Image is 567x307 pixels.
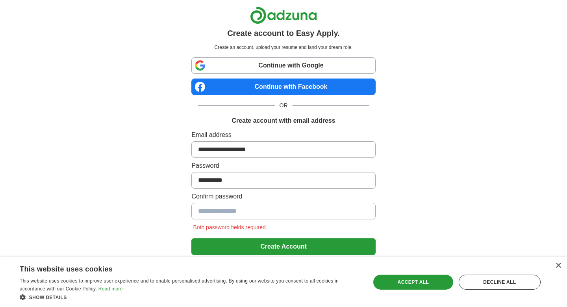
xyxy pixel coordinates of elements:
a: Continue with Facebook [191,79,375,95]
div: Close [555,263,561,269]
button: Create Account [191,238,375,255]
h1: Create account to Easy Apply. [227,27,340,39]
label: Confirm password [191,192,375,201]
span: OR [275,101,293,110]
span: This website uses cookies to improve user experience and to enable personalised advertising. By u... [20,278,339,292]
img: Adzuna logo [250,6,317,24]
p: Create an account, upload your resume and land your dream role. [193,44,374,51]
div: Show details [20,293,360,301]
label: Email address [191,130,375,140]
label: Password [191,161,375,170]
a: Read more, opens a new window [98,286,123,292]
div: This website uses cookies [20,262,341,274]
div: Accept all [373,275,453,290]
h1: Create account with email address [232,116,335,125]
div: Decline all [459,275,541,290]
span: Show details [29,295,67,300]
a: Continue with Google [191,57,375,74]
span: Both password fields required [191,224,267,230]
